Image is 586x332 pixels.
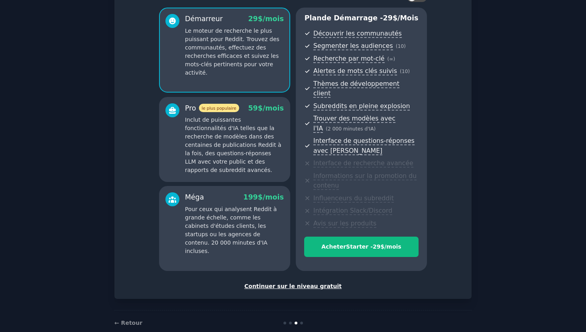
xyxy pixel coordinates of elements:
[404,43,406,49] font: )
[114,320,142,326] a: ← Retour
[322,14,383,22] font: de démarrage -
[313,55,384,62] font: Recherche par mot-clé
[387,56,389,62] font: (
[402,69,408,74] font: 10
[321,243,346,250] font: Acheter
[258,193,263,201] font: $
[304,237,419,257] button: AcheterStarter -29$/mois
[313,102,410,110] font: Subreddits en pleine explosion
[185,117,281,173] font: Inclut de puissantes fonctionnalités d'IA telles que la recherche de modèles dans des centaines d...
[313,137,415,154] font: Interface de questions-réponses avec [PERSON_NAME]
[313,172,417,190] font: Informations sur la promotion du contenu
[393,56,395,62] font: )
[313,159,413,167] font: Interface de recherche avancée
[185,28,279,76] font: Le moteur de recherche le plus puissant pour Reddit. Trouvez des communautés, effectuez des reche...
[396,43,398,49] font: (
[313,115,395,132] font: Trouver des modèles avec l'IA
[305,14,322,22] font: Plan
[185,193,204,201] font: Méga
[400,69,402,74] font: (
[346,243,373,250] font: Starter -
[185,15,223,23] font: Démarreur
[244,283,342,289] font: Continuer sur le niveau gratuit
[263,193,284,201] font: /mois
[263,15,284,23] font: /mois
[380,243,384,250] font: $
[326,126,328,132] font: (
[328,126,374,132] font: 2 000 minutes d'IA
[313,219,376,227] font: Avis sur les produits
[202,106,236,111] font: le plus populaire
[313,207,392,214] font: Intégration Slack/Discord
[248,104,258,112] font: 59
[258,104,263,112] font: $
[243,193,258,201] font: 199
[313,30,402,37] font: Découvrir les communautés
[313,80,399,97] font: Thèmes de développement client
[263,104,284,112] font: /mois
[408,69,410,74] font: )
[258,15,263,23] font: $
[397,14,418,22] font: /mois
[397,43,404,49] font: 10
[313,67,397,75] font: Alertes de mots clés suivis
[313,194,394,202] font: Influenceurs du subreddit
[389,56,393,62] font: ∞
[383,14,393,22] font: 29
[393,14,397,22] font: $
[185,104,196,112] font: Pro
[313,42,393,49] font: Segmenter les audiences
[384,243,401,250] font: /mois
[374,126,376,132] font: )
[185,206,277,254] font: Pour ceux qui analysent Reddit à grande échelle, comme les cabinets d'études clients, les startup...
[373,243,380,250] font: 29
[248,15,258,23] font: 29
